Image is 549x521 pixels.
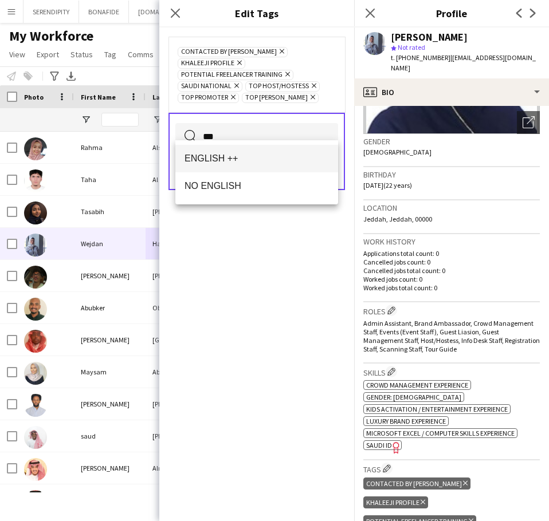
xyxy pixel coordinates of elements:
[363,463,540,475] h3: Tags
[363,215,432,223] span: Jeddah, Jeddah, 00000
[363,266,540,275] p: Cancelled jobs total count: 0
[74,324,146,356] div: [PERSON_NAME]
[363,366,540,378] h3: Skills
[70,49,93,60] span: Status
[181,93,228,102] span: TOP PROMOTER
[185,153,329,164] span: ENGLISH ++
[104,49,116,60] span: Tag
[354,6,549,21] h3: Profile
[366,441,392,449] span: SAUDI ID
[24,234,47,256] img: Wejdan Halawani
[74,292,146,323] div: Abubker
[81,93,116,101] span: First Name
[146,292,216,323] div: Obeid
[146,132,216,163] div: Alsarary
[363,203,540,213] h3: Location
[366,417,446,425] span: Luxury brand experience
[249,82,309,91] span: TOP HOST/HOSTESS
[181,82,232,91] span: SAUDI NATIONAL
[354,78,549,106] div: Bio
[24,93,44,101] span: Photo
[146,388,216,420] div: [PERSON_NAME]
[48,69,61,83] app-action-btn: Advanced filters
[146,228,216,259] div: Halawani
[123,47,158,62] a: Comms
[245,93,308,102] span: TOP [PERSON_NAME]
[24,169,47,192] img: Taha Al Akhdar
[9,27,93,45] span: My Workforce
[363,477,470,490] div: CONTACTED BY [PERSON_NAME]
[181,48,277,57] span: CONTACTED BY [PERSON_NAME]
[74,260,146,291] div: [PERSON_NAME]
[24,266,47,289] img: Abbas Ahmed
[366,405,508,413] span: Kids activation / Entertainment experience
[146,260,216,291] div: [PERSON_NAME]
[159,6,354,21] h3: Edit Tags
[391,32,468,42] div: [PERSON_NAME]
[366,393,461,401] span: Gender: [DEMOGRAPHIC_DATA]
[391,53,536,72] span: | [EMAIL_ADDRESS][DOMAIN_NAME]
[152,115,163,125] button: Open Filter Menu
[74,164,146,195] div: Taha
[363,319,540,353] span: Admin Assistant, Brand Ambassador, Crowd Management Staff, Events (Event Staff), Guest Liasion, G...
[363,136,540,147] h3: Gender
[24,298,47,321] img: Abubker Obeid
[363,275,540,283] p: Worked jobs count: 0
[79,1,129,23] button: BONAFIDE
[363,169,540,180] h3: Birthday
[101,113,139,127] input: First Name Filter Input
[363,258,540,266] p: Cancelled jobs count: 0
[146,484,216,516] div: Faisal
[128,49,154,60] span: Comms
[5,47,30,62] a: View
[363,148,432,156] span: [DEMOGRAPHIC_DATA]
[24,458,47,481] img: Abdulrahman Alnami
[74,420,146,452] div: saud
[363,305,540,317] h3: Roles
[152,93,186,101] span: Last Name
[23,1,79,23] button: SERENDIPITY
[363,181,412,190] span: [DATE] (22 years)
[363,236,540,247] h3: Work history
[146,420,216,452] div: [PERSON_NAME]
[363,496,428,508] div: KHALEEJI PROFILE
[185,180,329,191] span: NO ENGLISH
[74,484,146,516] div: Fahad
[24,426,47,449] img: saud omar
[181,70,283,80] span: Potential Freelancer Training
[32,47,64,62] a: Export
[74,452,146,484] div: [PERSON_NAME]
[74,356,146,388] div: Maysam
[74,132,146,163] div: Rahma
[24,362,47,385] img: Maysam Aburas
[81,115,91,125] button: Open Filter Menu
[24,202,47,224] img: Tasabih Abdelqader
[366,429,515,437] span: Microsoft Excel / Computer skills experience
[24,394,47,417] img: Mohamed Ridaeldin Mukhtar Mohamed
[74,196,146,227] div: Tasabih
[129,1,198,23] button: [DOMAIN_NAME]
[146,356,216,388] div: Aburas
[517,111,540,134] div: Open photos pop-in
[24,330,47,353] img: fadi Riyadh
[37,49,59,60] span: Export
[66,47,97,62] a: Status
[146,452,216,484] div: Alnami
[74,388,146,420] div: [PERSON_NAME]
[24,490,47,513] img: Fahad Faisal
[363,283,540,292] p: Worked jobs total count: 0
[146,164,216,195] div: Al Akhdar
[64,69,78,83] app-action-btn: Export XLSX
[363,249,540,258] p: Applications total count: 0
[181,59,234,68] span: KHALEEJI PROFILE
[398,43,425,52] span: Not rated
[146,324,216,356] div: [GEOGRAPHIC_DATA]
[74,228,146,259] div: Wejdan
[100,47,121,62] a: Tag
[9,49,25,60] span: View
[366,381,468,389] span: Crowd management experience
[146,196,216,227] div: [PERSON_NAME]
[24,137,47,160] img: Rahma Alsarary
[391,53,450,62] span: t. [PHONE_NUMBER]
